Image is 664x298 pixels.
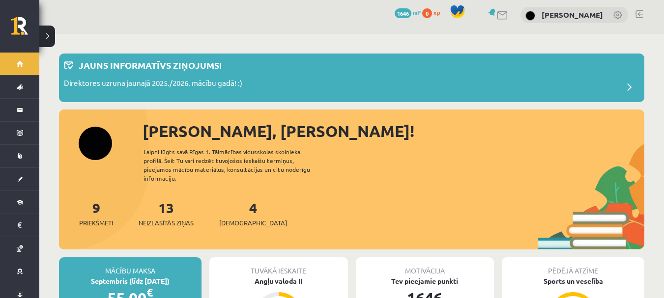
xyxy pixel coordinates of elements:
[209,257,348,276] div: Tuvākā ieskaite
[143,119,644,143] div: [PERSON_NAME], [PERSON_NAME]!
[395,8,421,16] a: 1646 mP
[413,8,421,16] span: mP
[525,11,535,21] img: Alvins Pētersons
[64,58,639,97] a: Jauns informatīvs ziņojums! Direktores uzruna jaunajā 2025./2026. mācību gadā! :)
[356,257,494,276] div: Motivācija
[144,147,327,183] div: Laipni lūgts savā Rīgas 1. Tālmācības vidusskolas skolnieka profilā. Šeit Tu vari redzēt tuvojošo...
[502,276,644,286] div: Sports un veselība
[219,199,287,228] a: 4[DEMOGRAPHIC_DATA]
[59,257,202,276] div: Mācību maksa
[209,276,348,286] div: Angļu valoda II
[139,218,194,228] span: Neizlasītās ziņas
[11,17,39,42] a: Rīgas 1. Tālmācības vidusskola
[422,8,432,18] span: 0
[64,78,242,91] p: Direktores uzruna jaunajā 2025./2026. mācību gadā! :)
[79,199,113,228] a: 9Priekšmeti
[79,58,222,72] p: Jauns informatīvs ziņojums!
[542,10,603,20] a: [PERSON_NAME]
[433,8,440,16] span: xp
[79,218,113,228] span: Priekšmeti
[422,8,445,16] a: 0 xp
[139,199,194,228] a: 13Neizlasītās ziņas
[502,257,644,276] div: Pēdējā atzīme
[356,276,494,286] div: Tev pieejamie punkti
[395,8,411,18] span: 1646
[219,218,287,228] span: [DEMOGRAPHIC_DATA]
[59,276,202,286] div: Septembris (līdz [DATE])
